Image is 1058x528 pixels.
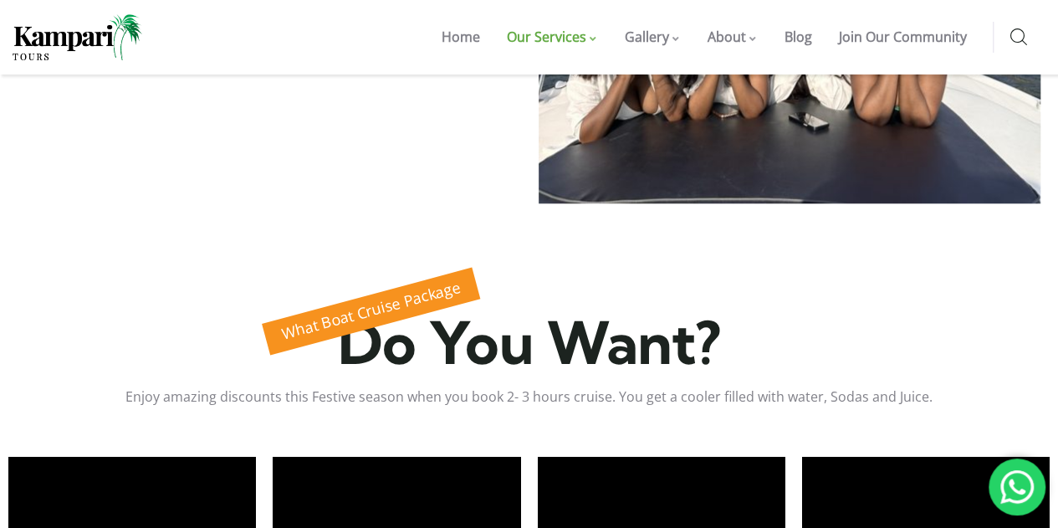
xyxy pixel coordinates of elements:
[442,28,480,46] span: Home
[507,28,586,46] span: Our Services
[38,385,1020,409] p: Enjoy amazing discounts this Festive season when you book 2- 3 hours cruise. You get a cooler fil...
[625,28,669,46] span: Gallery
[13,14,142,60] img: Home
[785,28,812,46] span: Blog
[708,28,746,46] span: About
[989,459,1045,515] div: 'Get
[338,306,721,379] span: Do You Want?
[279,276,462,343] span: What Boat Cruise Package
[839,28,967,46] span: Join Our Community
